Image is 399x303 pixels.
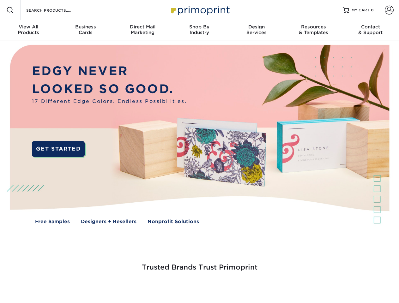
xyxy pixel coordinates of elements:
a: Designers + Resellers [81,218,136,225]
div: & Templates [285,24,342,35]
span: MY CART [352,8,370,13]
a: Nonprofit Solutions [148,218,199,225]
span: Design [228,24,285,30]
div: & Support [342,24,399,35]
a: Contact& Support [342,20,399,40]
a: Resources& Templates [285,20,342,40]
span: Shop By [171,24,228,30]
a: DesignServices [228,20,285,40]
div: Cards [57,24,114,35]
div: Services [228,24,285,35]
a: GET STARTED [32,141,85,157]
a: Free Samples [35,218,70,225]
span: Business [57,24,114,30]
div: Marketing [114,24,171,35]
span: Resources [285,24,342,30]
img: Primoprint [168,3,231,17]
p: EDGY NEVER [32,62,187,80]
div: Industry [171,24,228,35]
a: Shop ByIndustry [171,20,228,40]
p: LOOKED SO GOOD. [32,80,187,98]
a: Direct MailMarketing [114,20,171,40]
span: Direct Mail [114,24,171,30]
span: 17 Different Edge Colors. Endless Possibilities. [32,98,187,105]
h3: Trusted Brands Trust Primoprint [15,248,384,279]
span: Contact [342,24,399,30]
input: SEARCH PRODUCTS..... [26,6,87,14]
a: BusinessCards [57,20,114,40]
span: 0 [371,8,374,12]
